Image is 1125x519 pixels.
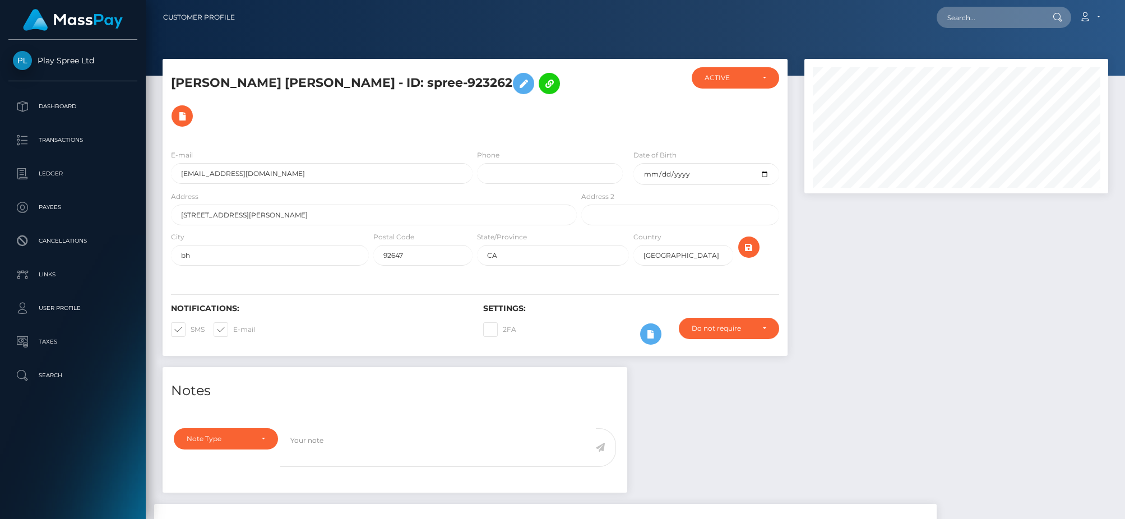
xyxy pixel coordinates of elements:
span: Play Spree Ltd [8,55,137,66]
label: E-mail [171,150,193,160]
label: SMS [171,322,205,337]
img: MassPay Logo [23,9,123,31]
div: ACTIVE [705,73,753,82]
label: Address 2 [581,192,614,202]
a: Cancellations [8,227,137,255]
button: Note Type [174,428,278,450]
p: Transactions [13,132,133,149]
h6: Settings: [483,304,779,313]
h5: [PERSON_NAME] [PERSON_NAME] - ID: spree-923262 [171,67,571,132]
label: Country [633,232,661,242]
a: Search [8,362,137,390]
label: Phone [477,150,499,160]
p: Links [13,266,133,283]
a: Dashboard [8,92,137,121]
a: Transactions [8,126,137,154]
label: Date of Birth [633,150,677,160]
a: Ledger [8,160,137,188]
p: Dashboard [13,98,133,115]
h6: Notifications: [171,304,466,313]
p: User Profile [13,300,133,317]
p: Search [13,367,133,384]
a: Taxes [8,328,137,356]
label: 2FA [483,322,516,337]
a: User Profile [8,294,137,322]
p: Ledger [13,165,133,182]
label: State/Province [477,232,527,242]
img: Play Spree Ltd [13,51,32,70]
a: Payees [8,193,137,221]
div: Note Type [187,434,252,443]
a: Links [8,261,137,289]
div: Do not require [692,324,753,333]
a: Customer Profile [163,6,235,29]
h4: Notes [171,381,619,401]
label: City [171,232,184,242]
label: Address [171,192,198,202]
input: Search... [937,7,1042,28]
button: Do not require [679,318,779,339]
button: ACTIVE [692,67,779,89]
label: E-mail [214,322,255,337]
p: Taxes [13,333,133,350]
label: Postal Code [373,232,414,242]
p: Payees [13,199,133,216]
p: Cancellations [13,233,133,249]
